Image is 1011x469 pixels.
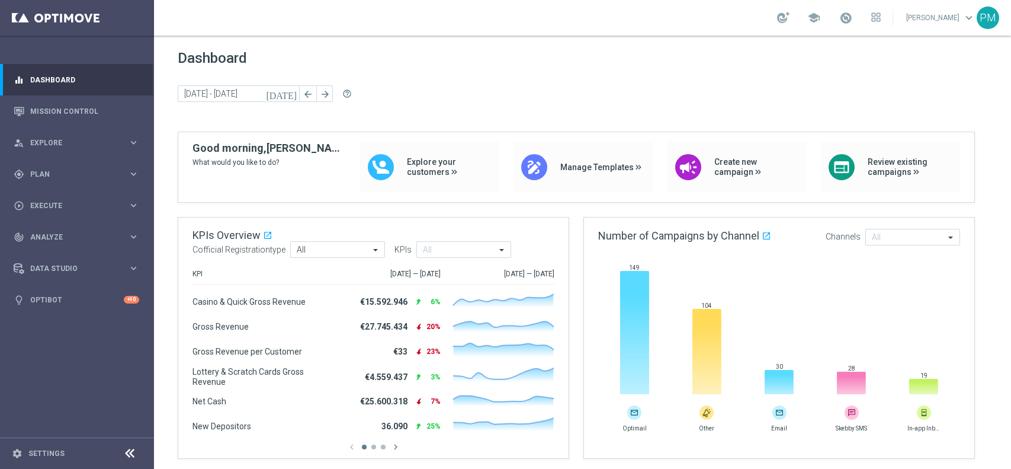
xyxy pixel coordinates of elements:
div: Dashboard [14,64,139,95]
button: play_circle_outline Execute keyboard_arrow_right [13,201,140,210]
i: settings [12,448,23,459]
button: track_changes Analyze keyboard_arrow_right [13,232,140,242]
i: gps_fixed [14,169,24,180]
i: track_changes [14,232,24,243]
div: PM [977,7,999,29]
span: Analyze [30,234,128,241]
i: lightbulb [14,295,24,305]
a: Dashboard [30,64,139,95]
i: keyboard_arrow_right [128,263,139,274]
button: Mission Control [13,107,140,116]
div: Explore [14,138,128,148]
i: keyboard_arrow_right [128,137,139,148]
i: person_search [14,138,24,148]
div: Analyze [14,232,128,243]
span: Plan [30,171,128,178]
a: Settings [28,450,65,457]
span: Explore [30,139,128,146]
i: equalizer [14,75,24,85]
span: school [807,11,820,24]
span: Data Studio [30,265,128,272]
button: person_search Explore keyboard_arrow_right [13,138,140,148]
div: Plan [14,169,128,180]
div: +10 [124,296,139,304]
div: Mission Control [14,95,139,127]
a: [PERSON_NAME]keyboard_arrow_down [905,9,977,27]
button: lightbulb Optibot +10 [13,295,140,305]
i: keyboard_arrow_right [128,231,139,243]
a: Optibot [30,284,124,315]
i: keyboard_arrow_right [128,168,139,180]
a: Mission Control [30,95,139,127]
div: Execute [14,200,128,211]
i: keyboard_arrow_right [128,200,139,211]
button: gps_fixed Plan keyboard_arrow_right [13,170,140,179]
span: Execute [30,202,128,209]
button: Data Studio keyboard_arrow_right [13,264,140,273]
div: Optibot [14,284,139,315]
span: keyboard_arrow_down [962,11,975,24]
button: equalizer Dashboard [13,75,140,85]
i: play_circle_outline [14,200,24,211]
div: Data Studio [14,263,128,274]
